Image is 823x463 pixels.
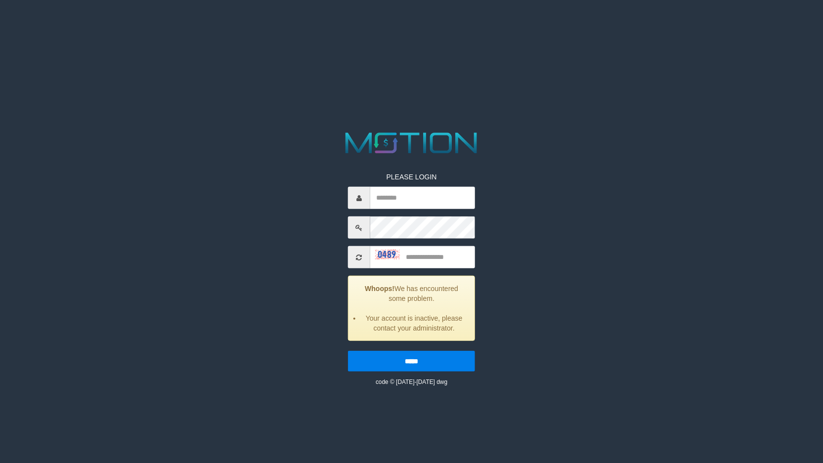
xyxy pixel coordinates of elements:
img: captcha [375,249,400,259]
img: MOTION_logo.png [340,129,483,157]
div: We has encountered some problem. [348,276,475,341]
p: PLEASE LOGIN [348,172,475,182]
li: Your account is inactive, please contact your administrator. [361,313,467,333]
strong: Whoops! [365,285,394,293]
small: code © [DATE]-[DATE] dwg [376,379,447,385]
